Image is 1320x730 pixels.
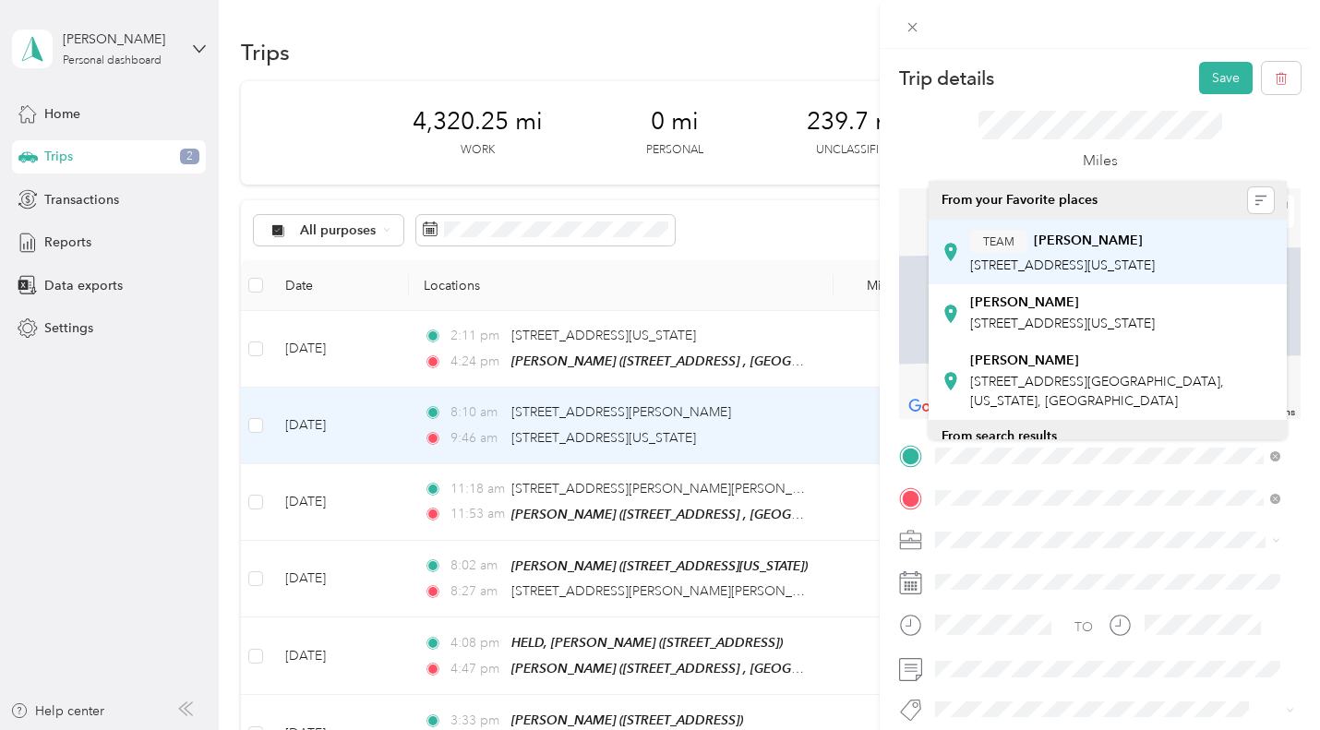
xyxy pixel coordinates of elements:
span: From search results [942,428,1057,444]
button: TEAM [970,230,1027,253]
span: [STREET_ADDRESS][US_STATE] [970,257,1155,273]
a: Open this area in Google Maps (opens a new window) [904,395,965,419]
p: Miles [1083,150,1118,173]
strong: [PERSON_NAME] [1034,233,1143,249]
button: Save [1199,62,1253,94]
iframe: Everlance-gr Chat Button Frame [1217,627,1320,730]
strong: [PERSON_NAME] [970,294,1079,311]
strong: [PERSON_NAME] [970,353,1079,369]
span: [STREET_ADDRESS][GEOGRAPHIC_DATA], [US_STATE], [GEOGRAPHIC_DATA] [970,374,1224,409]
div: TO [1074,617,1093,637]
img: Google [904,395,965,419]
span: [STREET_ADDRESS][US_STATE] [970,316,1155,331]
span: TEAM [983,233,1014,249]
p: Trip details [899,66,994,91]
span: From your Favorite places [942,192,1098,209]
